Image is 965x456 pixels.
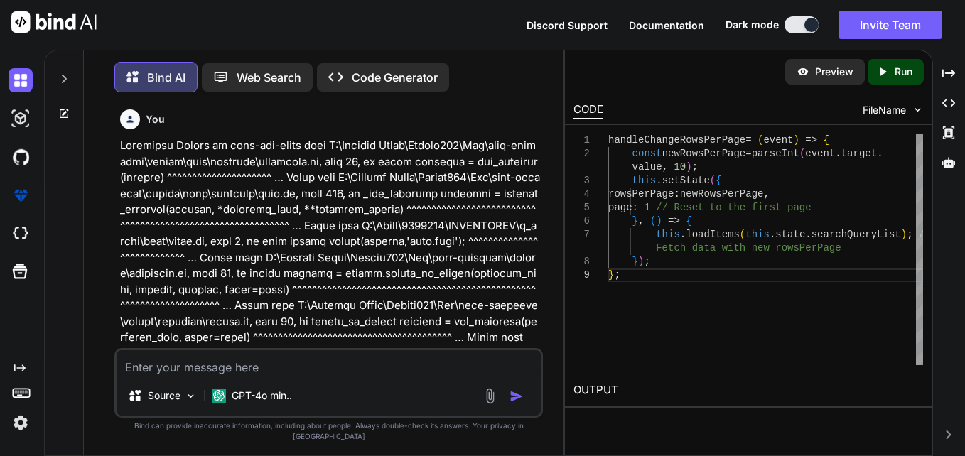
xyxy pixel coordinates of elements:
[824,134,829,146] span: {
[726,18,779,32] span: Dark mode
[146,112,165,126] h6: You
[573,201,590,215] div: 5
[668,215,680,227] span: =>
[799,148,805,159] span: (
[797,65,809,78] img: preview
[650,215,656,227] span: (
[573,188,590,201] div: 4
[746,148,752,159] span: =
[901,229,907,240] span: )
[770,229,775,240] span: .
[114,420,543,442] p: Bind can provide inaccurate information, including about people. Always double-check its answers....
[9,222,33,246] img: cloudideIcon
[212,389,226,403] img: GPT-4o mini
[806,148,836,159] span: event
[836,148,841,159] span: .
[573,102,603,119] div: CODE
[746,229,770,240] span: this
[573,255,590,268] div: 8
[185,390,197,402] img: Pick Models
[632,202,638,213] span: :
[11,11,97,33] img: Bind AI
[764,188,770,200] span: ,
[9,183,33,207] img: premium
[776,229,806,240] span: state
[573,147,590,161] div: 2
[662,148,746,159] span: newRowsPerPage
[629,19,704,31] span: Documentation
[657,175,662,186] span: .
[657,202,812,213] span: // Reset to the first page
[794,134,799,146] span: )
[674,188,680,200] span: :
[573,268,590,282] div: 9
[638,256,644,267] span: )
[815,65,853,79] p: Preview
[527,18,608,33] button: Discord Support
[638,215,644,227] span: ,
[662,175,710,186] span: setState
[510,389,524,403] img: icon
[632,215,638,227] span: }
[746,134,752,146] span: =
[657,242,841,254] span: Fetch data with new rowsPerPage
[764,134,794,146] span: event
[147,69,185,86] p: Bind AI
[716,175,722,186] span: {
[841,148,877,159] span: target
[232,389,292,403] p: GPT-4o min..
[9,107,33,131] img: darkAi-studio
[686,229,740,240] span: loadItems
[895,65,912,79] p: Run
[148,389,180,403] p: Source
[806,229,812,240] span: .
[674,161,686,173] span: 10
[752,148,799,159] span: parseInt
[632,161,662,173] span: value
[352,69,438,86] p: Code Generator
[573,174,590,188] div: 3
[632,175,657,186] span: this
[527,19,608,31] span: Discord Support
[645,256,650,267] span: ;
[608,202,632,213] span: page
[680,229,686,240] span: .
[608,134,745,146] span: handleChangeRowsPerPage
[632,256,638,267] span: }
[565,374,932,407] h2: OUTPUT
[608,269,614,281] span: }
[740,229,745,240] span: (
[9,68,33,92] img: darkChat
[632,148,662,159] span: const
[608,188,674,200] span: rowsPerPage
[686,215,692,227] span: {
[9,411,33,435] img: settings
[912,104,924,116] img: chevron down
[878,148,883,159] span: .
[657,229,681,240] span: this
[686,161,692,173] span: )
[863,103,906,117] span: FileName
[907,229,913,240] span: ;
[120,138,540,393] p: Loremipsu Dolors am cons-adi-elits doei T:\Incidid Utlab\Etdolo202\Mag\aliq-enimadmi\veniam\quis\...
[680,188,764,200] span: newRowsPerPage
[482,388,498,404] img: attachment
[692,161,698,173] span: ;
[657,215,662,227] span: )
[629,18,704,33] button: Documentation
[573,215,590,228] div: 6
[812,229,901,240] span: searchQueryList
[662,161,668,173] span: ,
[237,69,301,86] p: Web Search
[573,228,590,241] div: 7
[615,269,620,281] span: ;
[573,134,590,147] div: 1
[806,134,818,146] span: =>
[9,145,33,169] img: githubDark
[710,175,716,186] span: (
[839,11,942,39] button: Invite Team
[645,202,650,213] span: 1
[758,134,763,146] span: (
